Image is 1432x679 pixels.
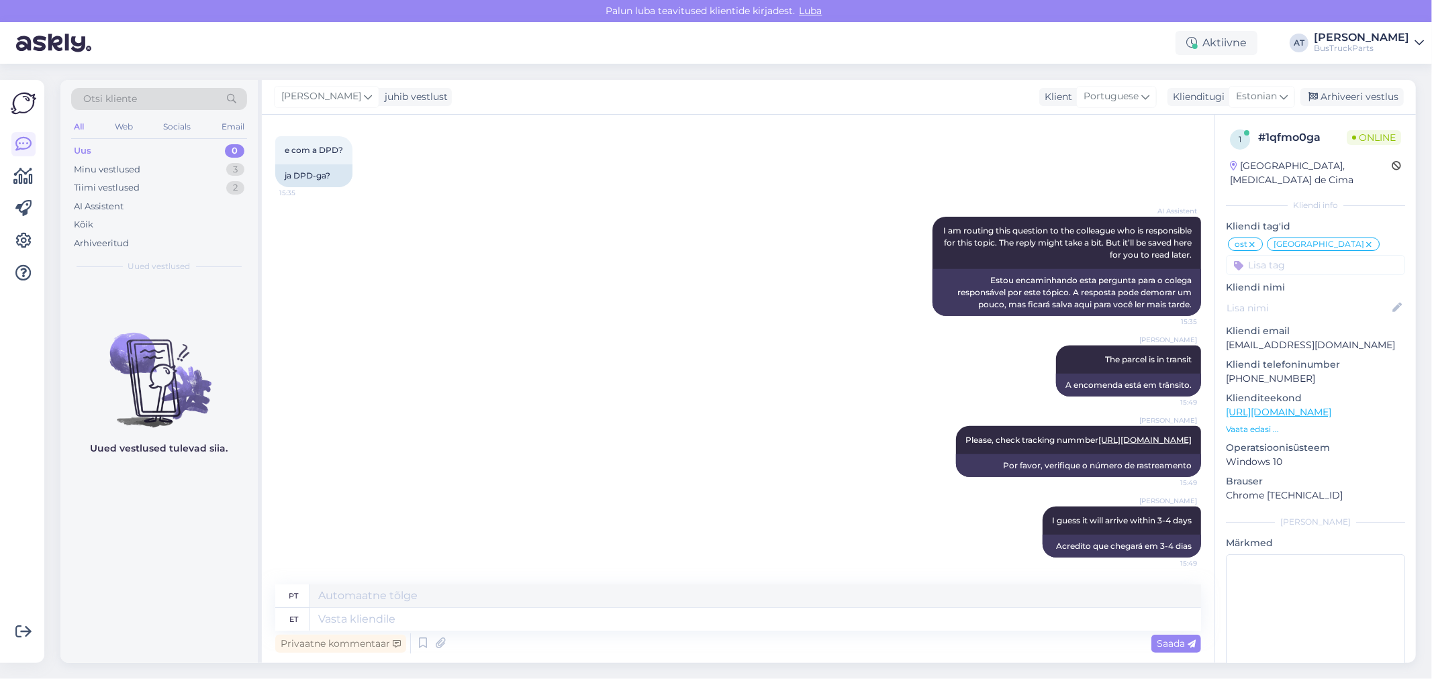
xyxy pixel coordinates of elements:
[219,118,247,136] div: Email
[225,144,244,158] div: 0
[71,118,87,136] div: All
[1239,134,1241,144] span: 1
[1300,88,1404,106] div: Arhiveeri vestlus
[1043,535,1201,558] div: Acredito que chegará em 3-4 dias
[1226,536,1405,550] p: Märkmed
[1226,406,1331,418] a: [URL][DOMAIN_NAME]
[1314,32,1409,43] div: [PERSON_NAME]
[1098,435,1192,445] a: [URL][DOMAIN_NAME]
[91,441,228,456] p: Uued vestlused tulevad siia.
[796,5,826,17] span: Luba
[1147,206,1197,216] span: AI Assistent
[1236,89,1277,104] span: Estonian
[1147,478,1197,488] span: 15:49
[285,145,343,155] span: e com a DPD?
[1258,129,1347,146] div: # 1qfmo0ga
[128,260,191,272] span: Uued vestlused
[74,200,124,213] div: AI Assistent
[1147,317,1197,327] span: 15:35
[11,91,36,116] img: Askly Logo
[1347,130,1401,145] span: Online
[1314,43,1409,54] div: BusTruckParts
[74,181,140,195] div: Tiimi vestlused
[1274,240,1364,248] span: [GEOGRAPHIC_DATA]
[1139,415,1197,425] span: [PERSON_NAME]
[275,635,406,653] div: Privaatne kommentaar
[1176,31,1257,55] div: Aktiivne
[1105,354,1192,364] span: The parcel is in transit
[1226,219,1405,233] p: Kliendi tag'id
[1226,358,1405,372] p: Kliendi telefoninumber
[1290,34,1308,52] div: AT
[1230,159,1392,187] div: [GEOGRAPHIC_DATA], [MEDICAL_DATA] de Cima
[379,90,448,104] div: juhib vestlust
[1056,374,1201,397] div: A encomenda está em trânsito.
[1226,516,1405,528] div: [PERSON_NAME]
[1039,90,1072,104] div: Klient
[83,92,137,106] span: Otsi kliente
[60,309,258,429] img: No chats
[1139,335,1197,345] span: [PERSON_NAME]
[1226,488,1405,503] p: Chrome [TECHNICAL_ID]
[1226,441,1405,455] p: Operatsioonisüsteem
[1226,255,1405,275] input: Lisa tag
[1226,474,1405,488] p: Brauser
[1227,301,1390,315] input: Lisa nimi
[1147,397,1197,407] span: 15:49
[74,163,140,176] div: Minu vestlused
[281,89,361,104] span: [PERSON_NAME]
[943,225,1194,260] span: I am routing this question to the colleague who is responsible for this topic. The reply might ta...
[1226,324,1405,338] p: Kliendi email
[226,163,244,176] div: 3
[1226,280,1405,295] p: Kliendi nimi
[1235,240,1247,248] span: ost
[160,118,193,136] div: Socials
[226,181,244,195] div: 2
[1314,32,1424,54] a: [PERSON_NAME]BusTruckParts
[1226,391,1405,405] p: Klienditeekond
[1157,637,1196,649] span: Saada
[289,608,298,631] div: et
[289,584,299,607] div: pt
[275,164,352,187] div: ja DPD-ga?
[956,454,1201,477] div: Por favor, verifique o número de rastreamento
[1167,90,1225,104] div: Klienditugi
[1139,496,1197,506] span: [PERSON_NAME]
[74,218,93,231] div: Kõik
[74,237,129,250] div: Arhiveeritud
[279,188,330,198] span: 15:35
[1226,199,1405,211] div: Kliendi info
[965,435,1192,445] span: Please, check tracking nummber
[1052,515,1192,525] span: I guess it will arrive within 3-4 days
[1226,372,1405,386] p: [PHONE_NUMBER]
[112,118,136,136] div: Web
[1226,423,1405,435] p: Vaata edasi ...
[74,144,91,158] div: Uus
[1084,89,1139,104] span: Portuguese
[933,269,1201,316] div: Estou encaminhando esta pergunta para o colega responsável por este tópico. A resposta pode demor...
[1147,558,1197,568] span: 15:49
[1226,338,1405,352] p: [EMAIL_ADDRESS][DOMAIN_NAME]
[1226,455,1405,469] p: Windows 10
